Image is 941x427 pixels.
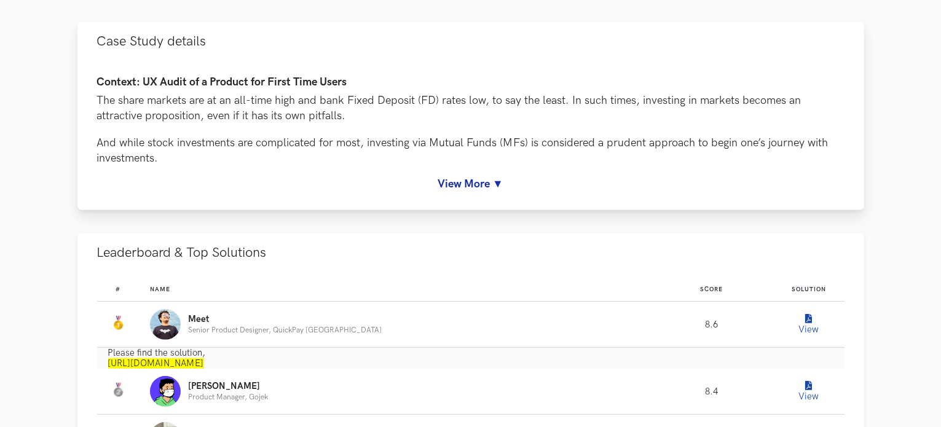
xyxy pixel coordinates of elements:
span: # [116,286,120,293]
p: Product Manager, Gojek [188,393,268,401]
img: Silver Medal [111,383,125,398]
font: Please find the solution, [108,348,206,358]
img: Gold Medal [111,316,125,331]
div: Case Study details [77,61,864,210]
a: View More ▼ [97,178,845,190]
span: Case Study details [97,33,207,50]
p: Senior Product Designer, QuickPay [GEOGRAPHIC_DATA] [188,326,382,334]
span: Leaderboard & Top Solutions [97,245,267,261]
span: Solution [792,286,826,293]
h4: Context: UX Audit of a Product for First Time Users [97,76,845,89]
button: View [797,379,821,404]
p: [PERSON_NAME] [188,382,268,391]
button: Leaderboard & Top Solutions [77,233,864,272]
button: Case Study details [77,22,864,61]
p: And while stock investments are complicated for most, investing via Mutual Funds (MFs) is conside... [97,135,845,166]
p: Meet [188,315,382,324]
span: Score [701,286,723,293]
font: [URL][DOMAIN_NAME] [108,358,204,369]
img: Profile photo [150,309,181,340]
button: View [797,312,821,337]
span: Name [150,286,170,293]
p: The share markets are at an all-time high and bank Fixed Deposit (FD) rates low, to say the least... [97,93,845,123]
td: 8.4 [650,369,773,415]
img: Profile photo [150,376,181,407]
td: 8.6 [650,302,773,348]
